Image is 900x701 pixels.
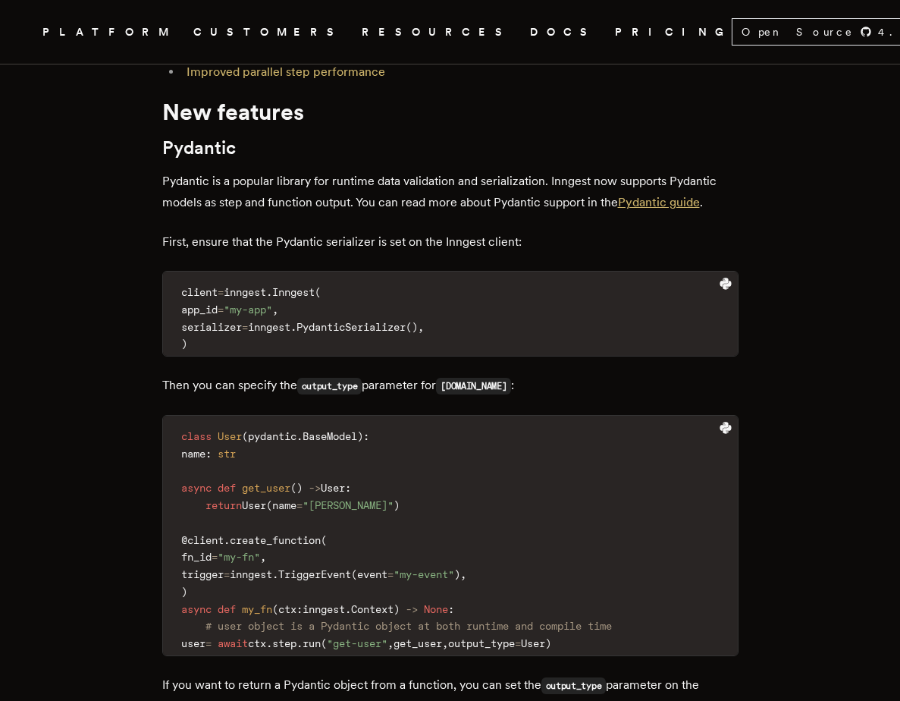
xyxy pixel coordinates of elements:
button: RESOURCES [362,23,512,42]
span: get_user [394,637,442,649]
span: inngest [303,603,345,615]
span: , [418,321,424,333]
span: . [224,534,230,546]
span: > [315,482,321,494]
span: . [290,321,296,333]
span: , [442,637,448,649]
span: ( [272,603,278,615]
span: Open Source [742,24,854,39]
span: : [296,603,303,615]
span: user [181,637,205,649]
span: ( [315,286,321,298]
span: ( [242,430,248,442]
span: event [357,568,387,580]
span: BaseModel [303,430,357,442]
span: PydanticSerializer [296,321,406,333]
span: . [266,286,272,298]
span: get_user [242,482,290,494]
span: > [412,603,418,615]
span: ) [412,321,418,333]
span: User [321,482,345,494]
span: , [260,551,266,563]
span: ) [357,430,363,442]
span: name [181,448,205,460]
span: client [181,286,218,298]
span: = [212,551,218,563]
span: PLATFORM [42,23,175,42]
span: ) [394,499,400,511]
span: @client [181,534,224,546]
span: serializer [181,321,242,333]
span: , [460,568,466,580]
span: = [515,637,521,649]
span: ) [181,586,187,598]
span: create_function [230,534,321,546]
span: . [272,568,278,580]
span: app_id [181,303,218,316]
span: User [242,499,266,511]
span: my_fn [242,603,272,615]
span: ) [394,603,400,615]
a: DOCS [530,23,597,42]
span: "[PERSON_NAME]" [303,499,394,511]
span: . [345,603,351,615]
span: ( [266,499,272,511]
span: async [181,603,212,615]
h1: New features [162,98,739,125]
span: "my-fn" [218,551,260,563]
span: ) [545,637,551,649]
span: ) [181,338,187,350]
span: - [309,482,315,494]
span: str [218,448,236,460]
span: step [272,637,296,649]
span: fn_id [181,551,212,563]
span: inngest [224,286,266,298]
span: await [218,637,248,649]
span: pydantic [248,430,296,442]
span: ) [454,568,460,580]
p: Then you can specify the parameter for : [162,375,739,397]
span: "get-user" [327,637,387,649]
span: ( [321,534,327,546]
code: output_type [297,378,362,395]
span: # user object is a Pydantic object at both runtime and compile time [205,620,612,632]
span: return [205,499,242,511]
a: Pydantic guide [618,195,700,209]
span: User [218,430,242,442]
span: = [387,568,394,580]
code: [DOMAIN_NAME] [436,378,511,395]
span: "my-app" [224,303,272,316]
span: , [387,637,394,649]
span: async [181,482,212,494]
a: CUSTOMERS [193,23,343,42]
p: Pydantic is a popular library for runtime data validation and serialization. Inngest now supports... [162,171,739,213]
span: ) [296,482,303,494]
span: . [296,430,303,442]
span: inngest [248,321,290,333]
span: "my-event" [394,568,454,580]
span: : [345,482,351,494]
span: None [424,603,448,615]
p: First, ensure that the Pydantic serializer is set on the Inngest client: [162,231,739,253]
span: = [242,321,248,333]
span: run [303,637,321,649]
span: ( [406,321,412,333]
span: ( [290,482,296,494]
span: Context [351,603,394,615]
span: . [266,637,272,649]
a: Improved parallel step performance [187,64,385,79]
span: ( [321,637,327,649]
span: inngest [230,568,272,580]
span: def [218,603,236,615]
span: ctx [248,637,266,649]
span: : [448,603,454,615]
span: = [218,303,224,316]
span: ( [351,568,357,580]
span: , [272,303,278,316]
span: - [406,603,412,615]
span: Inngest [272,286,315,298]
span: = [296,499,303,511]
span: : [363,430,369,442]
span: ctx [278,603,296,615]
